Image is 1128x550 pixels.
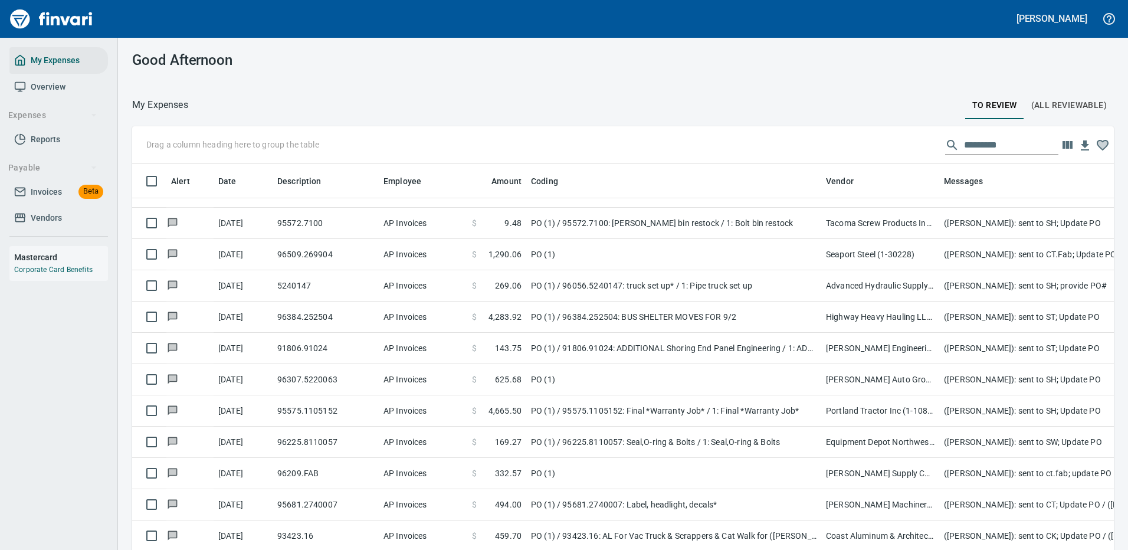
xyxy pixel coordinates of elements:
span: 459.70 [495,530,522,542]
a: Vendors [9,205,108,231]
td: AP Invoices [379,302,467,333]
td: PO (1) / 96056.5240147: truck set up* / 1: Pipe truck set up [526,270,821,302]
span: Description [277,174,337,188]
td: [DATE] [214,458,273,489]
td: [DATE] [214,270,273,302]
span: Has messages [166,532,179,539]
button: Column choices favorited. Click to reset to default [1094,136,1111,154]
td: PO (1) / 91806.91024: ADDITIONAL Shoring End Panel Engineering / 1: ADDITIONAL Shoring End Panel ... [526,333,821,364]
span: 9.48 [504,217,522,229]
td: 96384.252504 [273,302,379,333]
span: $ [472,342,477,354]
span: 269.06 [495,280,522,292]
span: $ [472,280,477,292]
td: [DATE] [214,239,273,270]
td: 96225.8110057 [273,427,379,458]
span: Reports [31,132,60,147]
span: Has messages [166,313,179,320]
td: AP Invoices [379,395,467,427]
img: Finvari [7,5,96,33]
span: Has messages [166,281,179,289]
td: AP Invoices [379,270,467,302]
td: 95572.7100 [273,208,379,239]
td: [DATE] [214,427,273,458]
td: 5240147 [273,270,379,302]
span: Vendor [826,174,869,188]
h5: [PERSON_NAME] [1016,12,1087,25]
span: $ [472,405,477,417]
button: [PERSON_NAME] [1014,9,1090,28]
span: Has messages [166,469,179,477]
span: Has messages [166,438,179,446]
td: [DATE] [214,333,273,364]
td: Advanced Hydraulic Supply Co. LLC (1-10020) [821,270,939,302]
span: Messages [944,174,998,188]
td: AP Invoices [379,333,467,364]
span: $ [472,530,477,542]
span: Has messages [166,500,179,508]
td: 96307.5220063 [273,364,379,395]
span: $ [472,436,477,448]
td: PO (1) [526,458,821,489]
td: AP Invoices [379,208,467,239]
span: $ [472,467,477,479]
nav: breadcrumb [132,98,188,112]
td: 96509.269904 [273,239,379,270]
button: Download table [1076,137,1094,155]
td: [DATE] [214,395,273,427]
td: [DATE] [214,208,273,239]
td: Tacoma Screw Products Inc (1-10999) [821,208,939,239]
td: [PERSON_NAME] Supply Company (1-10645) [821,458,939,489]
span: Messages [944,174,983,188]
td: 95681.2740007 [273,489,379,520]
td: [DATE] [214,489,273,520]
td: 95575.1105152 [273,395,379,427]
span: Description [277,174,322,188]
button: Payable [4,157,102,179]
td: Highway Heavy Hauling LLC (1-22471) [821,302,939,333]
td: [DATE] [214,364,273,395]
td: [PERSON_NAME] Machinery Inc (1-10774) [821,489,939,520]
a: Overview [9,74,108,100]
td: AP Invoices [379,458,467,489]
span: 4,665.50 [488,405,522,417]
span: Coding [531,174,573,188]
span: Overview [31,80,65,94]
span: Has messages [166,219,179,227]
span: Amount [491,174,522,188]
span: 169.27 [495,436,522,448]
td: PO (1) / 95575.1105152: Final *Warranty Job* / 1: Final *Warranty Job* [526,395,821,427]
td: [DATE] [214,302,273,333]
td: AP Invoices [379,239,467,270]
a: Corporate Card Benefits [14,266,93,274]
span: Invoices [31,185,62,199]
h6: Mastercard [14,251,108,264]
h3: Good Afternoon [132,52,441,68]
td: AP Invoices [379,427,467,458]
td: 91806.91024 [273,333,379,364]
span: $ [472,374,477,385]
td: PO (1) [526,364,821,395]
td: PO (1) / 95681.2740007: Label, headlight, decals* [526,489,821,520]
td: PO (1) / 95572.7100: [PERSON_NAME] bin restock / 1: Bolt bin restock [526,208,821,239]
span: Amount [476,174,522,188]
a: My Expenses [9,47,108,74]
span: Expenses [8,108,97,123]
span: 332.57 [495,467,522,479]
span: Date [218,174,252,188]
span: Employee [383,174,437,188]
span: $ [472,499,477,510]
span: Has messages [166,407,179,414]
span: $ [472,311,477,323]
a: InvoicesBeta [9,179,108,205]
td: PO (1) [526,239,821,270]
span: Vendor [826,174,854,188]
td: 96209.FAB [273,458,379,489]
span: 625.68 [495,374,522,385]
td: Seaport Steel (1-30228) [821,239,939,270]
span: My Expenses [31,53,80,68]
span: Has messages [166,250,179,258]
p: Drag a column heading here to group the table [146,139,319,150]
td: Equipment Depot Northwest Inc (1-39255) [821,427,939,458]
